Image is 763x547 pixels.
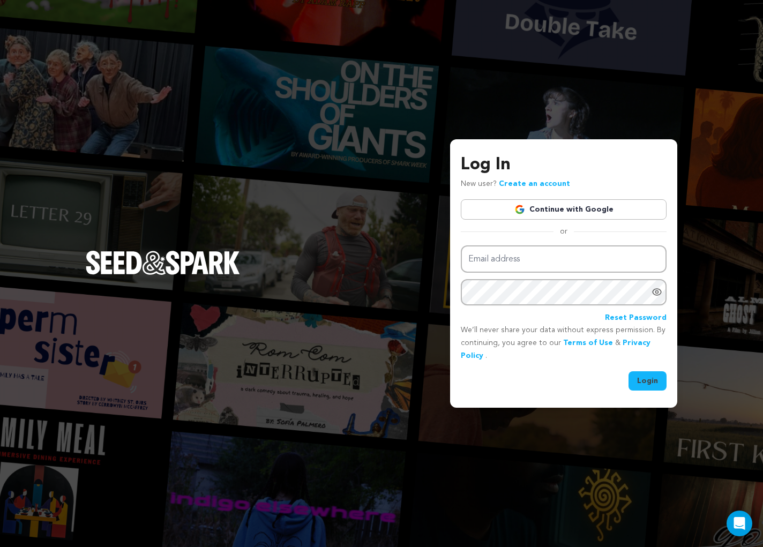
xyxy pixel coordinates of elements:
[727,511,752,536] div: Open Intercom Messenger
[86,251,240,274] img: Seed&Spark Logo
[514,204,525,215] img: Google logo
[461,178,570,191] p: New user?
[461,339,650,359] a: Privacy Policy
[499,180,570,188] a: Create an account
[461,152,667,178] h3: Log In
[461,245,667,273] input: Email address
[605,312,667,325] a: Reset Password
[553,226,574,237] span: or
[563,339,613,347] a: Terms of Use
[461,199,667,220] a: Continue with Google
[629,371,667,391] button: Login
[86,251,240,296] a: Seed&Spark Homepage
[461,324,667,362] p: We’ll never share your data without express permission. By continuing, you agree to our & .
[652,287,662,297] a: Show password as plain text. Warning: this will display your password on the screen.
